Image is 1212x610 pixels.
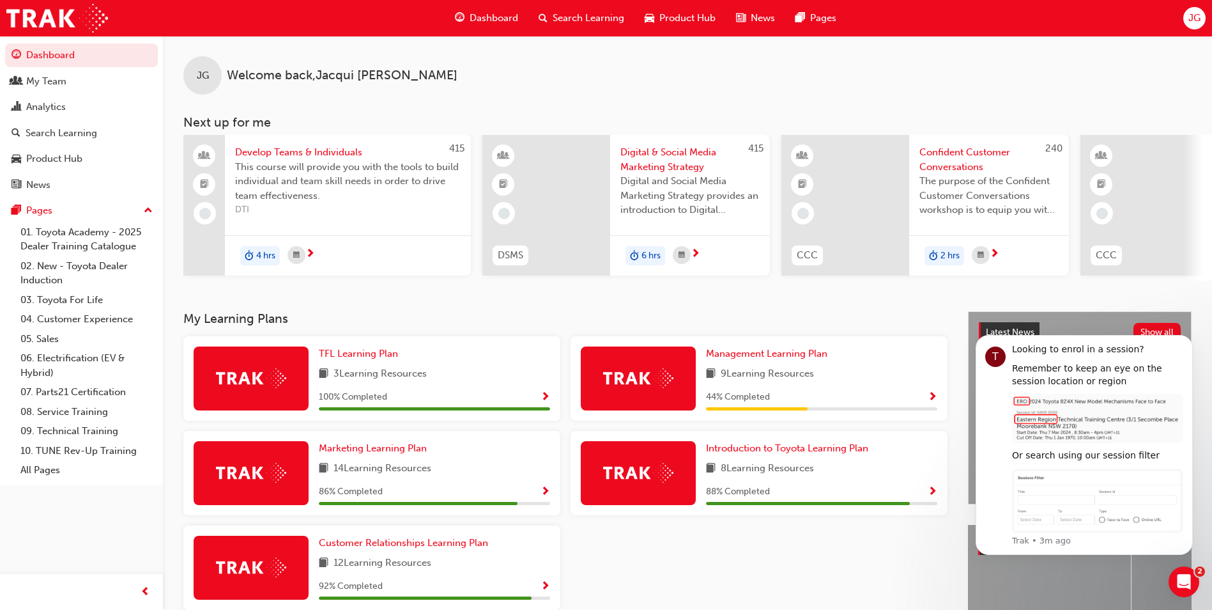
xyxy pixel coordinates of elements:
a: guage-iconDashboard [445,5,528,31]
a: Introduction to Toyota Learning Plan [706,441,873,456]
a: Management Learning Plan [706,347,832,361]
span: CCC [1096,248,1117,263]
button: Pages [5,199,158,223]
span: duration-icon [929,247,938,264]
div: My Team [26,74,66,89]
span: search-icon [12,128,20,139]
div: Pages [26,203,52,218]
span: learningRecordVerb_NONE-icon [199,208,211,219]
span: 415 [748,143,763,154]
span: This course will provide you with the tools to build individual and team skill needs in order to ... [235,160,461,203]
span: up-icon [144,203,153,219]
span: learningResourceType_INSTRUCTOR_LED-icon [1097,148,1106,164]
button: Show Progress [928,389,937,405]
span: duration-icon [630,247,639,264]
span: Welcome back , Jacqui [PERSON_NAME] [227,68,457,83]
span: learningRecordVerb_NONE-icon [797,208,809,219]
span: next-icon [990,249,999,260]
span: book-icon [706,366,716,382]
span: 4 hrs [256,249,275,263]
span: next-icon [691,249,700,260]
span: 6 hrs [641,249,661,263]
a: TFL Learning Plan [319,347,403,361]
span: Show Progress [541,581,550,593]
button: Show Progress [928,484,937,500]
a: My Team [5,70,158,93]
span: Develop Teams & Individuals [235,145,461,160]
span: 3 Learning Resources [334,366,427,382]
span: booktick-icon [798,176,807,193]
span: 44 % Completed [706,390,770,405]
span: 240 [1045,143,1062,154]
span: TFL Learning Plan [319,348,398,359]
span: 2 hrs [940,249,960,263]
span: people-icon [12,76,21,88]
a: news-iconNews [726,5,785,31]
a: 415Develop Teams & IndividualsThis course will provide you with the tools to build individual and... [183,135,471,276]
span: pages-icon [12,205,21,217]
span: 2 [1195,567,1205,577]
span: booktick-icon [499,176,508,193]
span: guage-icon [12,50,21,61]
div: Product Hub [26,152,82,166]
a: News [5,173,158,197]
iframe: Intercom live chat [1169,567,1199,597]
span: 12 Learning Resources [334,556,431,572]
span: Pages [810,11,836,26]
div: News [26,178,50,192]
a: 10. TUNE Rev-Up Training [15,441,158,461]
span: chart-icon [12,102,21,113]
button: Show Progress [541,579,550,595]
span: learningResourceType_INSTRUCTOR_LED-icon [499,148,508,164]
button: Show Progress [541,389,550,405]
a: Search Learning [5,121,158,145]
a: Latest NewsShow allWelcome to your new Training Resource CentreRevolutionise the way you access a... [968,311,1192,504]
span: 415 [449,143,464,154]
span: book-icon [706,461,716,477]
a: 415DSMSDigital & Social Media Marketing StrategyDigital and Social Media Marketing Strategy provi... [482,135,770,276]
span: Marketing Learning Plan [319,442,427,454]
a: 04. Customer Experience [15,309,158,329]
a: 01. Toyota Academy - 2025 Dealer Training Catalogue [15,223,158,256]
span: calendar-icon [978,247,984,263]
span: news-icon [12,180,21,191]
div: Search Learning [26,126,97,141]
span: The purpose of the Confident Customer Conversations workshop is to equip you with tools to commun... [919,174,1059,217]
img: Trak [603,368,673,388]
span: Digital and Social Media Marketing Strategy provides an introduction to Digital Marketing and Soc... [620,174,760,217]
span: book-icon [319,556,328,572]
span: JG [197,68,209,83]
img: Trak [216,463,286,483]
span: people-icon [200,148,209,164]
span: prev-icon [141,584,150,600]
a: pages-iconPages [785,5,847,31]
h3: Next up for me [163,115,1212,130]
span: car-icon [12,153,21,165]
span: calendar-icon [679,247,685,263]
span: guage-icon [455,10,464,26]
span: car-icon [645,10,654,26]
span: Show Progress [541,392,550,403]
span: Introduction to Toyota Learning Plan [706,442,868,454]
span: Dashboard [470,11,518,26]
span: pages-icon [795,10,805,26]
span: 9 Learning Resources [721,366,814,382]
span: 100 % Completed [319,390,387,405]
h3: My Learning Plans [183,311,947,326]
span: booktick-icon [1097,176,1106,193]
a: 05. Sales [15,329,158,349]
a: Dashboard [5,43,158,67]
span: book-icon [319,366,328,382]
span: Show Progress [928,392,937,403]
a: Product Hub [5,147,158,171]
span: learningRecordVerb_NONE-icon [498,208,510,219]
a: Analytics [5,95,158,119]
button: DashboardMy TeamAnalyticsSearch LearningProduct HubNews [5,41,158,199]
span: 8 Learning Resources [721,461,814,477]
a: 08. Service Training [15,402,158,422]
